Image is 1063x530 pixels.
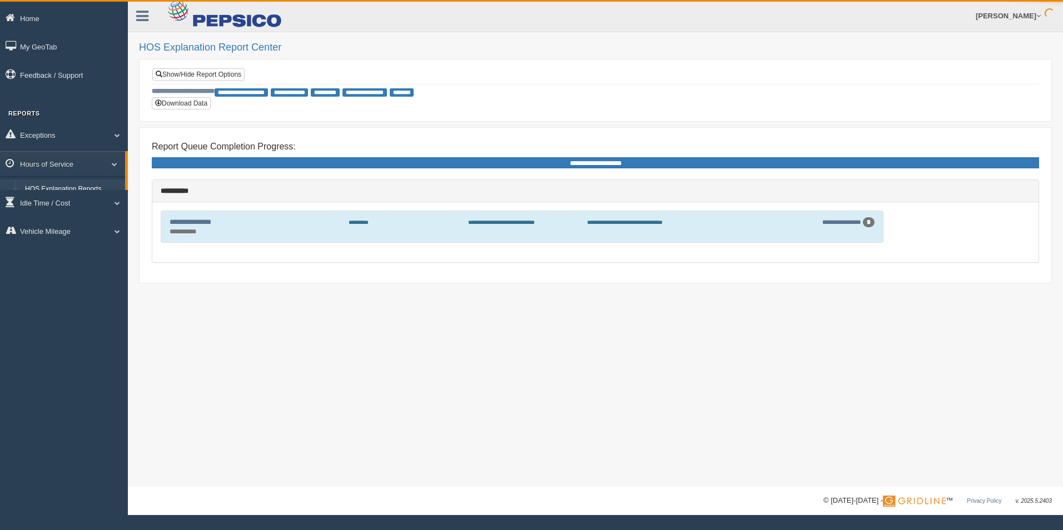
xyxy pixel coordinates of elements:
a: HOS Explanation Reports [20,179,125,199]
h4: Report Queue Completion Progress: [152,142,1039,152]
a: Show/Hide Report Options [152,68,245,81]
button: Download Data [152,97,211,109]
img: Gridline [883,496,946,507]
h2: HOS Explanation Report Center [139,42,1052,53]
div: © [DATE]-[DATE] - ™ [823,495,1052,507]
a: Privacy Policy [967,498,1001,504]
span: v. 2025.5.2403 [1016,498,1052,504]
